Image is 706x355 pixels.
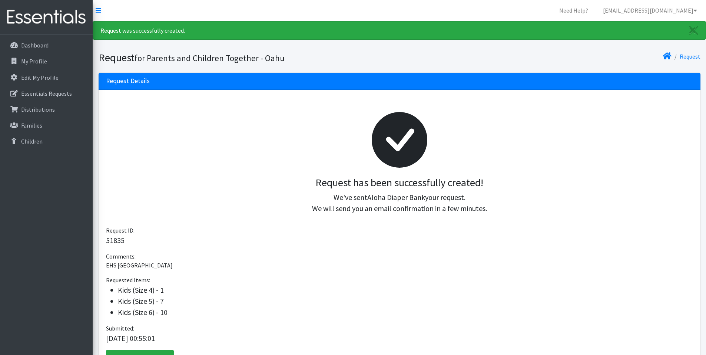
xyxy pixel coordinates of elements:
[99,51,397,64] h1: Request
[682,22,706,39] a: Close
[106,333,693,344] p: [DATE] 00:55:01
[553,3,594,18] a: Need Help?
[106,253,136,260] span: Comments:
[21,106,55,113] p: Distributions
[3,54,90,69] a: My Profile
[3,5,90,30] img: HumanEssentials
[597,3,703,18] a: [EMAIL_ADDRESS][DOMAIN_NAME]
[21,90,72,97] p: Essentials Requests
[21,138,43,145] p: Children
[106,325,134,332] span: Submitted:
[21,74,59,81] p: Edit My Profile
[93,21,706,40] div: Request was successfully created.
[112,192,687,214] p: We've sent your request. We will send you an email confirmation in a few minutes.
[3,70,90,85] a: Edit My Profile
[118,307,693,318] li: Kids (Size 6) - 10
[3,134,90,149] a: Children
[21,57,47,65] p: My Profile
[680,53,700,60] a: Request
[3,118,90,133] a: Families
[106,77,150,85] h3: Request Details
[106,276,150,284] span: Requested Items:
[135,53,285,63] small: for Parents and Children Together - Oahu
[21,42,49,49] p: Dashboard
[118,296,693,307] li: Kids (Size 5) - 7
[3,86,90,101] a: Essentials Requests
[367,193,425,202] span: Aloha Diaper Bank
[106,227,135,234] span: Request ID:
[112,177,687,189] h3: Request has been successfully created!
[3,38,90,53] a: Dashboard
[118,285,693,296] li: Kids (Size 4) - 1
[3,102,90,117] a: Distributions
[21,122,42,129] p: Families
[106,235,693,246] p: 51835
[106,261,693,270] p: EHS [GEOGRAPHIC_DATA]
